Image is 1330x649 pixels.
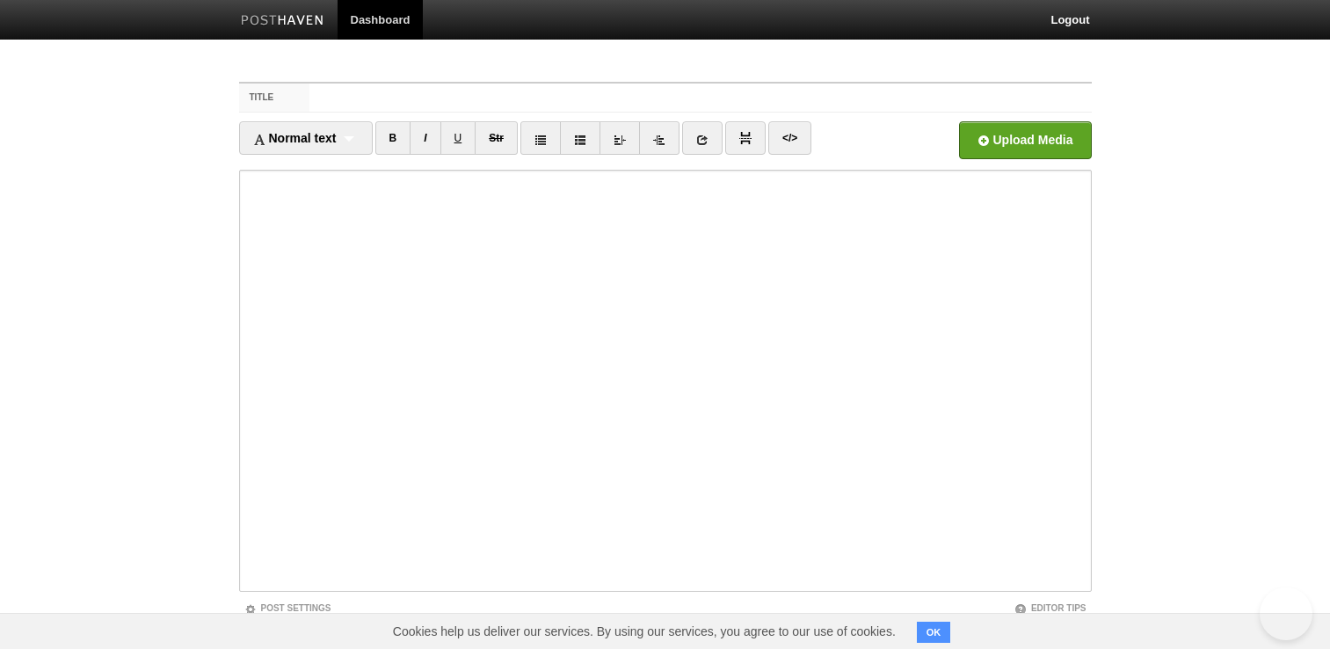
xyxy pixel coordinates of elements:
a: </> [768,121,811,155]
span: Normal text [253,131,337,145]
a: U [440,121,476,155]
span: Cookies help us deliver our services. By using our services, you agree to our use of cookies. [375,614,913,649]
a: Editor Tips [1014,603,1087,613]
img: pagebreak-icon.png [739,132,752,144]
a: Post Settings [244,603,331,613]
a: Str [475,121,518,155]
a: B [375,121,411,155]
label: Title [239,84,310,112]
iframe: Help Scout Beacon - Open [1260,587,1312,640]
button: OK [917,622,951,643]
img: Posthaven-bar [241,15,324,28]
del: Str [489,132,504,144]
a: I [410,121,440,155]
